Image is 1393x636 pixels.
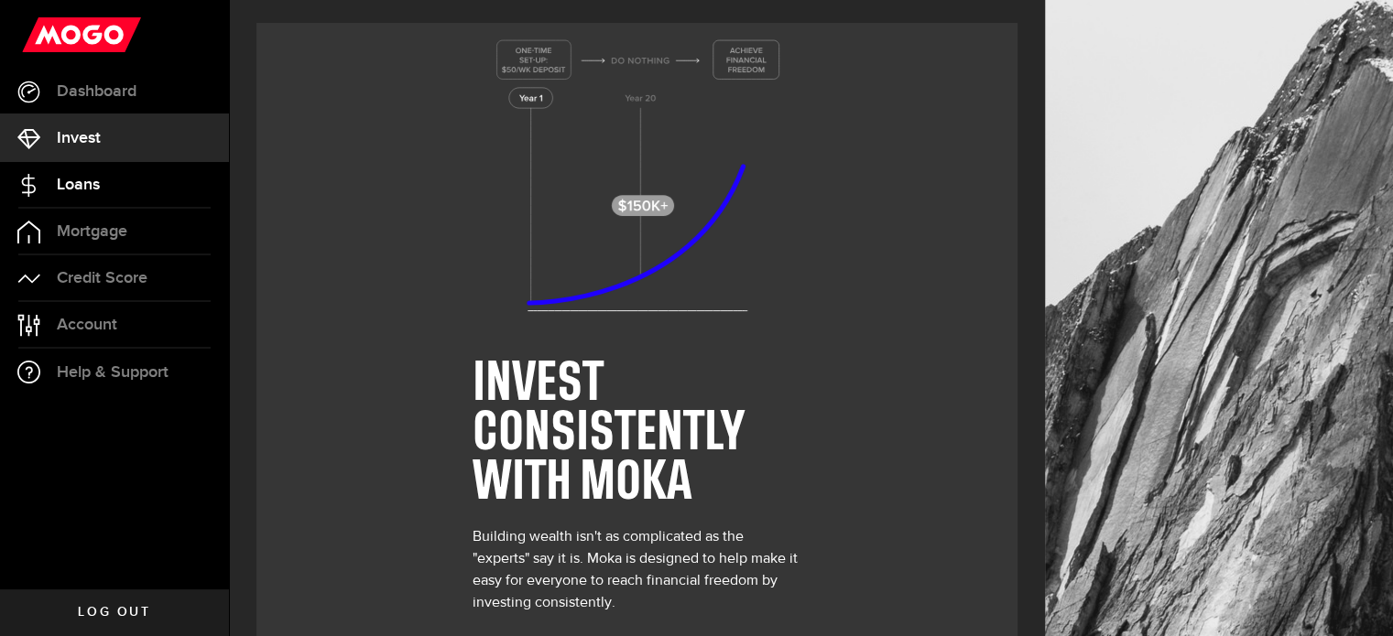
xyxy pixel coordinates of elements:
span: Help & Support [57,364,169,381]
h1: INVEST CONSISTENTLY WITH MOKA [473,360,802,508]
button: Open LiveChat chat widget [15,7,70,62]
div: Building wealth isn't as complicated as the "experts" say it is. Moka is designed to help make it... [473,526,802,614]
span: Invest [57,130,101,146]
span: Log out [78,606,150,619]
span: Credit Score [57,270,147,286]
span: Dashboard [57,83,136,100]
span: Loans [57,177,100,193]
span: Account [57,317,117,333]
span: Mortgage [57,223,127,240]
